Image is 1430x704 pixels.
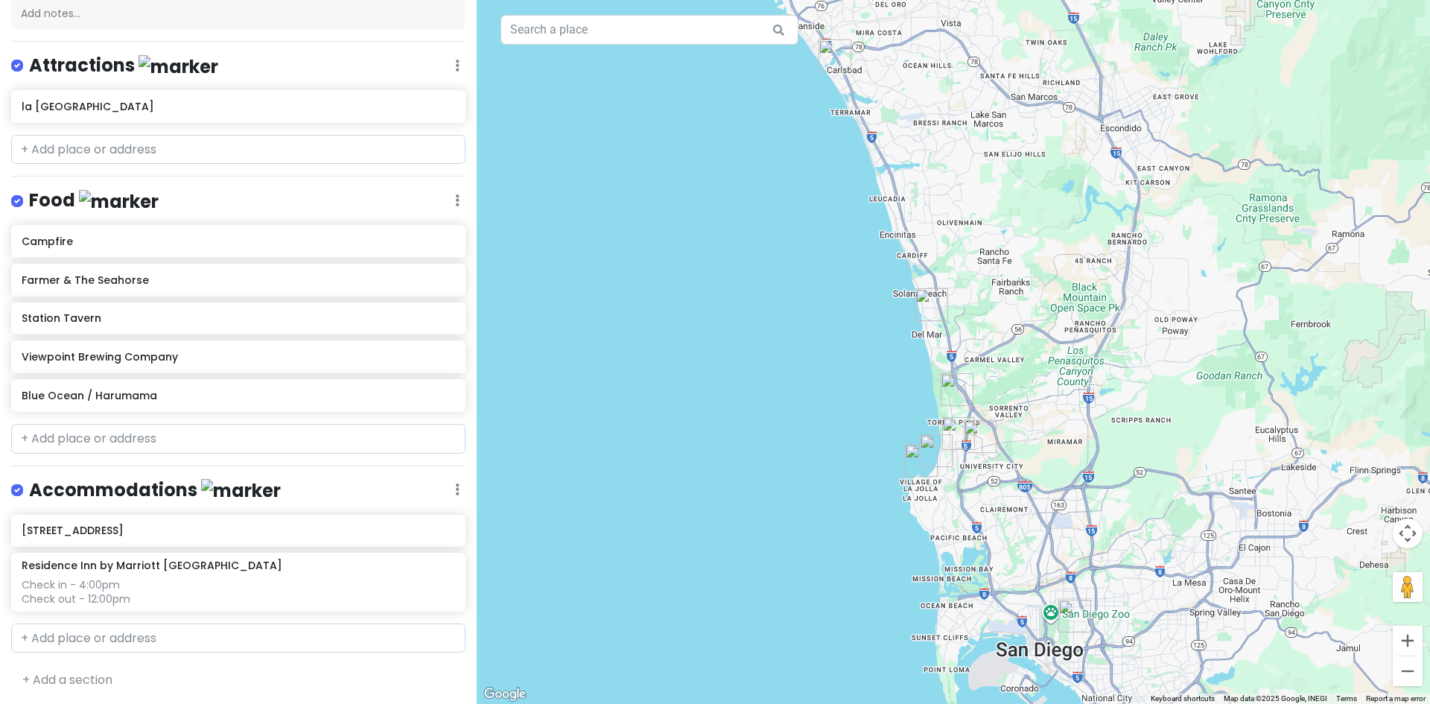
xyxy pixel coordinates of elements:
[29,478,281,503] h4: Accommodations
[22,100,454,113] h6: la [GEOGRAPHIC_DATA]
[819,39,851,72] div: Campfire
[942,417,975,450] div: Residence Inn by Marriott San Diego La Jolla
[964,420,997,453] div: 8540 Costa Verde Blvd
[22,389,454,402] h6: Blue Ocean / Harumama
[1393,519,1423,548] button: Map camera controls
[22,671,112,688] a: + Add a section
[1393,656,1423,686] button: Zoom out
[29,54,218,78] h4: Attractions
[22,524,454,537] h6: [STREET_ADDRESS]
[29,188,159,213] h4: Food
[79,190,159,213] img: marker
[480,685,530,704] a: Open this area in Google Maps (opens a new window)
[500,15,798,45] input: Search a place
[139,55,218,78] img: marker
[22,311,454,325] h6: Station Tavern
[11,135,465,165] input: + Add place or address
[11,624,465,653] input: + Add place or address
[1151,694,1215,704] button: Keyboard shortcuts
[201,479,281,502] img: marker
[22,273,454,287] h6: Farmer & The Seahorse
[11,424,465,454] input: + Add place or address
[1366,694,1426,703] a: Report a map error
[22,559,282,572] h6: Residence Inn by Marriott [GEOGRAPHIC_DATA]
[22,235,454,248] h6: Campfire
[22,578,454,605] div: Check in - 4:00pm Check out - 12:00pm
[1393,626,1423,656] button: Zoom in
[941,373,973,406] div: Farmer & The Seahorse
[920,434,953,467] div: la Jolla Shores Beach
[915,288,948,321] div: Viewpoint Brewing Company
[1058,600,1091,632] div: Station Tavern
[905,444,938,477] div: Blue Ocean / Harumama
[1224,694,1327,703] span: Map data ©2025 Google, INEGI
[22,350,454,364] h6: Viewpoint Brewing Company
[1393,572,1423,602] button: Drag Pegman onto the map to open Street View
[480,685,530,704] img: Google
[1336,694,1357,703] a: Terms (opens in new tab)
